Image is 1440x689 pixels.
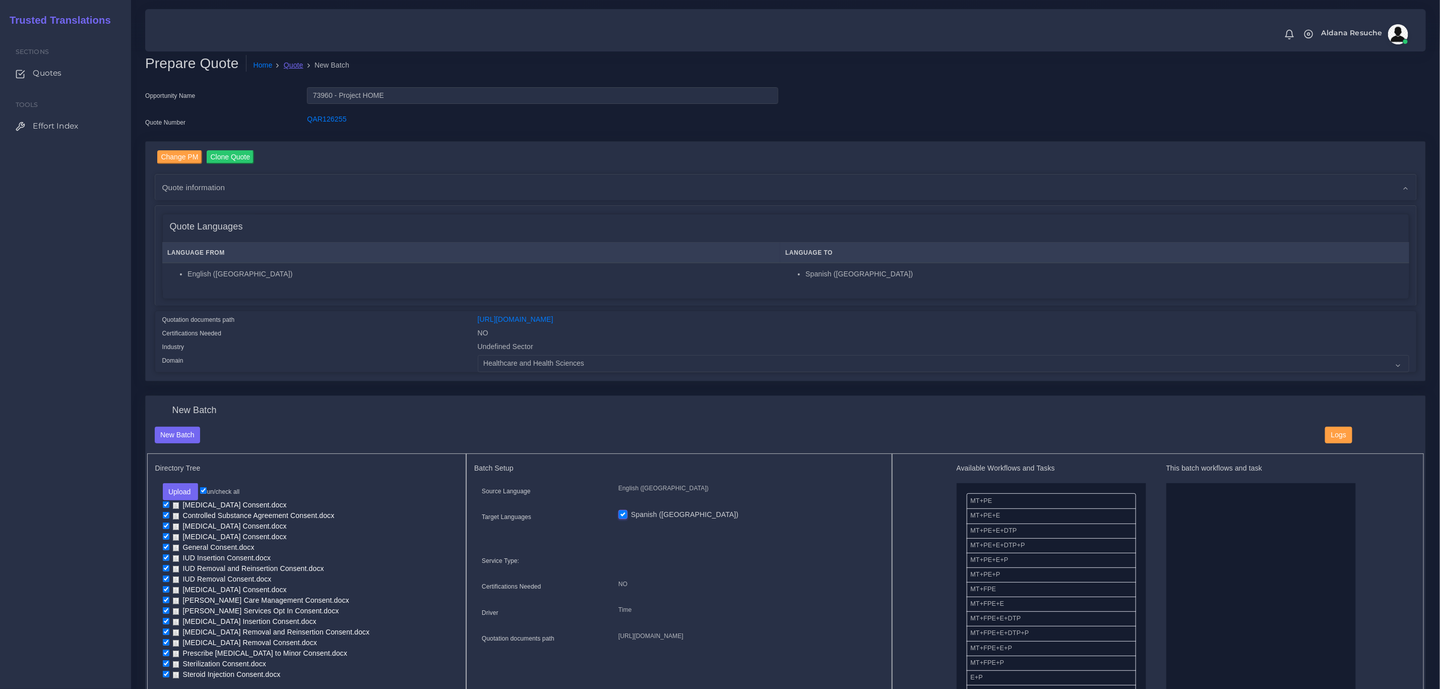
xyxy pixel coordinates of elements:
[155,430,201,438] a: New Batch
[170,221,243,233] h4: Quote Languages
[172,405,217,416] h4: New Batch
[307,115,346,123] a: QAR126255
[16,101,38,108] span: Tools
[33,68,61,79] span: Quotes
[957,464,1146,473] h5: Available Workflows and Tasks
[1317,24,1412,44] a: Aldana Resucheavatar
[470,341,1417,355] div: Undefined Sector
[8,63,123,84] a: Quotes
[474,464,884,473] h5: Batch Setup
[618,579,876,590] p: NO
[162,182,225,193] span: Quote information
[967,611,1136,626] li: MT+FPE+E+DTP
[169,522,290,531] a: [MEDICAL_DATA] Consent.docx
[967,538,1136,553] li: MT+PE+E+DTP+P
[169,511,338,521] a: Controlled Substance Agreement Consent.docx
[169,649,351,658] a: Prescribe [MEDICAL_DATA] to Minor Consent.docx
[967,582,1136,597] li: MT+FPE
[1388,24,1408,44] img: avatar
[482,608,498,617] label: Driver
[162,315,235,324] label: Quotation documents path
[967,508,1136,524] li: MT+PE+E
[482,487,531,496] label: Source Language
[618,631,876,642] p: [URL][DOMAIN_NAME]
[169,670,284,679] a: Steroid Injection Consent.docx
[1325,427,1352,444] button: Logs
[967,641,1136,656] li: MT+FPE+E+P
[254,60,273,71] a: Home
[169,638,321,648] a: [MEDICAL_DATA] Removal Consent.docx
[482,634,554,643] label: Quotation documents path
[1166,464,1356,473] h5: This batch workflows and task
[155,464,459,473] h5: Directory Tree
[162,329,222,338] label: Certifications Needed
[1322,29,1383,36] span: Aldana Resuche
[169,500,290,510] a: [MEDICAL_DATA] Consent.docx
[3,12,111,29] a: Trusted Translations
[482,556,519,565] label: Service Type:
[169,627,373,637] a: [MEDICAL_DATA] Removal and Reinsertion Consent.docx
[1331,431,1346,439] span: Logs
[169,564,328,573] a: IUD Removal and Reinsertion Consent.docx
[33,121,78,132] span: Effort Index
[155,427,201,444] button: New Batch
[169,606,343,616] a: [PERSON_NAME] Services Opt In Consent.docx
[200,487,207,494] input: un/check all
[967,670,1136,685] li: E+P
[169,596,353,605] a: [PERSON_NAME] Care Management Consent.docx
[169,553,275,563] a: IUD Insertion Consent.docx
[967,553,1136,568] li: MT+PE+E+P
[478,315,553,323] a: [URL][DOMAIN_NAME]
[618,605,876,615] p: Time
[169,543,258,552] a: General Consent.docx
[482,512,531,522] label: Target Languages
[3,14,111,26] h2: Trusted Translations
[163,483,199,500] button: Upload
[967,656,1136,671] li: MT+FPE+P
[618,483,876,494] p: English ([GEOGRAPHIC_DATA])
[967,597,1136,612] li: MT+FPE+E
[169,532,290,542] a: [MEDICAL_DATA] Consent.docx
[162,356,183,365] label: Domain
[967,493,1136,509] li: MT+PE
[145,55,246,72] h2: Prepare Quote
[187,269,775,279] li: English ([GEOGRAPHIC_DATA])
[805,269,1404,279] li: Spanish ([GEOGRAPHIC_DATA])
[169,617,320,626] a: [MEDICAL_DATA] Insertion Consent.docx
[631,509,738,520] label: Spanish ([GEOGRAPHIC_DATA])
[16,48,49,55] span: Sections
[169,659,270,669] a: Sterilization Consent.docx
[155,175,1416,200] div: Quote information
[284,60,303,71] a: Quote
[207,150,255,164] input: Clone Quote
[169,575,275,584] a: IUD Removal Consent.docx
[162,243,780,263] th: Language From
[162,342,184,352] label: Industry
[967,567,1136,583] li: MT+PE+P
[145,118,185,127] label: Quote Number
[169,585,290,595] a: [MEDICAL_DATA] Consent.docx
[482,582,541,591] label: Certifications Needed
[157,150,203,164] input: Change PM
[8,116,123,137] a: Effort Index
[967,524,1136,539] li: MT+PE+E+DTP
[470,328,1417,341] div: NO
[303,60,349,71] li: New Batch
[967,626,1136,641] li: MT+FPE+E+DTP+P
[145,91,196,100] label: Opportunity Name
[780,243,1409,263] th: Language To
[200,487,239,496] label: un/check all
